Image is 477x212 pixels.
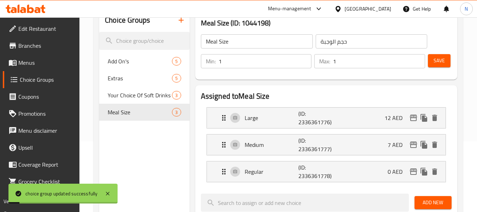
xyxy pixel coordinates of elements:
[3,105,80,122] a: Promotions
[419,139,429,150] button: duplicate
[465,5,468,13] span: N
[99,53,189,70] div: Add On's5
[428,54,451,67] button: Save
[18,58,74,67] span: Menus
[201,104,452,131] li: Expand
[207,161,446,182] div: Expand
[384,114,408,122] p: 12 AED
[245,167,299,176] p: Regular
[298,163,334,180] p: (ID: 2336361778)
[108,91,172,99] span: Your Choice Of Soft Drinks
[434,56,445,65] span: Save
[99,32,189,50] input: search
[388,167,408,176] p: 0 AED
[18,177,74,186] span: Grocery Checklist
[3,37,80,54] a: Branches
[3,88,80,105] a: Coupons
[345,5,391,13] div: [GEOGRAPHIC_DATA]
[201,158,452,185] li: Expand
[298,136,334,153] p: (ID: 2336361777)
[18,24,74,33] span: Edit Restaurant
[99,70,189,87] div: Extras5
[419,113,429,123] button: duplicate
[99,87,189,104] div: Your Choice Of Soft Drinks3
[201,131,452,158] li: Expand
[201,17,452,29] h3: Meal Size (ID: 1044198)
[172,74,181,82] div: Choices
[18,160,74,169] span: Coverage Report
[172,58,180,65] span: 5
[3,139,80,156] a: Upsell
[108,57,172,65] span: Add On's
[268,5,311,13] div: Menu-management
[20,75,74,84] span: Choice Groups
[18,41,74,50] span: Branches
[429,139,440,150] button: delete
[429,166,440,177] button: delete
[3,20,80,37] a: Edit Restaurant
[201,91,452,102] h2: Assigned to Meal Size
[172,109,180,116] span: 3
[3,122,80,139] a: Menu disclaimer
[408,139,419,150] button: edit
[319,57,330,65] p: Max:
[25,190,98,197] div: choice group updated successfully
[172,92,180,99] span: 3
[172,108,181,116] div: Choices
[206,57,216,65] p: Min:
[18,92,74,101] span: Coupons
[3,54,80,71] a: Menus
[108,108,172,116] span: Meal Size
[388,141,408,149] p: 7 AED
[408,113,419,123] button: edit
[3,156,80,173] a: Coverage Report
[201,194,409,212] input: search
[245,114,299,122] p: Large
[298,109,334,126] p: (ID: 2336361776)
[3,173,80,190] a: Grocery Checklist
[419,166,429,177] button: duplicate
[18,143,74,152] span: Upsell
[172,57,181,65] div: Choices
[408,166,419,177] button: edit
[108,74,172,82] span: Extras
[420,198,446,207] span: Add New
[207,134,446,155] div: Expand
[245,141,299,149] p: Medium
[207,108,446,128] div: Expand
[18,109,74,118] span: Promotions
[99,104,189,121] div: Meal Size3
[429,113,440,123] button: delete
[172,75,180,82] span: 5
[3,71,80,88] a: Choice Groups
[105,15,150,25] h2: Choice Groups
[18,126,74,135] span: Menu disclaimer
[4,197,21,206] span: Version:
[415,196,452,209] button: Add New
